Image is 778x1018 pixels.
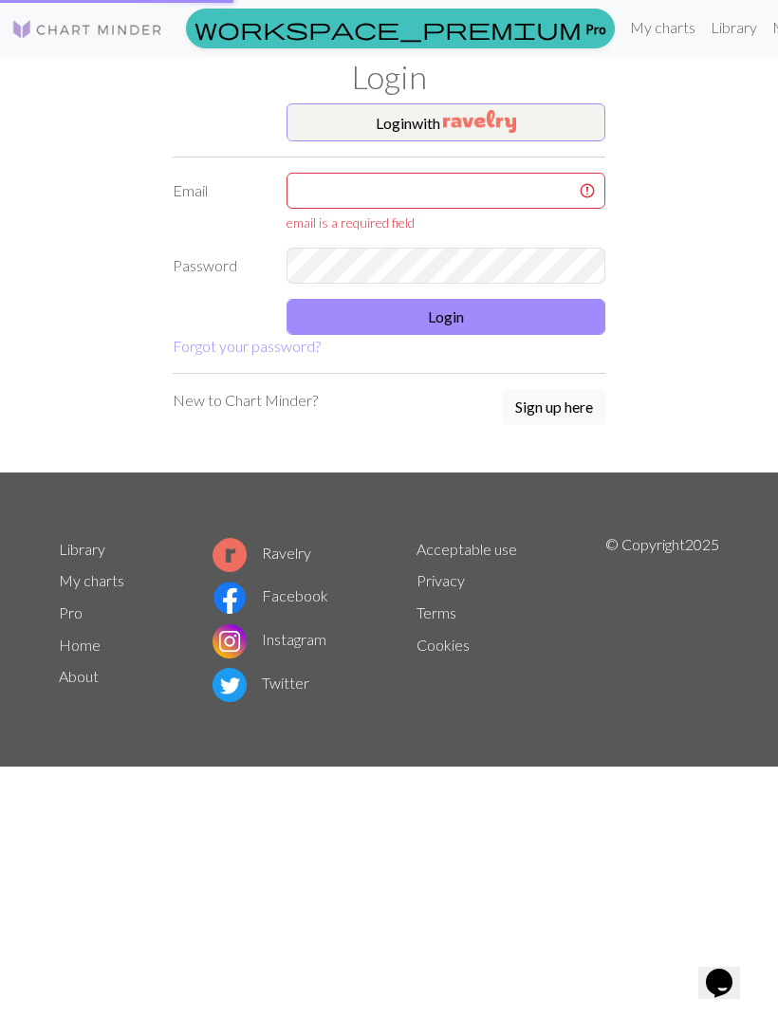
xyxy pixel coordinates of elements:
iframe: chat widget [698,942,759,999]
button: Loginwith [287,103,605,141]
p: © Copyright 2025 [605,533,719,706]
h1: Login [47,57,731,96]
button: Login [287,299,605,335]
img: Twitter logo [213,668,247,702]
a: Pro [186,9,615,48]
a: Cookies [417,636,470,654]
a: My charts [59,571,124,589]
img: Ravelry [443,110,516,133]
img: Ravelry logo [213,538,247,572]
label: Email [161,173,275,232]
a: Facebook [213,586,328,604]
a: Privacy [417,571,465,589]
a: Pro [59,603,83,621]
span: workspace_premium [194,15,582,42]
img: Logo [11,18,163,41]
a: Library [59,540,105,558]
p: New to Chart Minder? [173,389,318,412]
a: Ravelry [213,544,311,562]
a: Forgot your password? [173,337,321,355]
a: Twitter [213,674,309,692]
a: Instagram [213,630,326,648]
img: Instagram logo [213,624,247,658]
div: email is a required field [287,213,605,232]
a: My charts [622,9,703,46]
a: Home [59,636,101,654]
a: Sign up here [503,389,605,427]
label: Password [161,248,275,284]
a: Terms [417,603,456,621]
button: Sign up here [503,389,605,425]
a: About [59,667,99,685]
a: Acceptable use [417,540,517,558]
img: Facebook logo [213,581,247,615]
a: Library [703,9,765,46]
